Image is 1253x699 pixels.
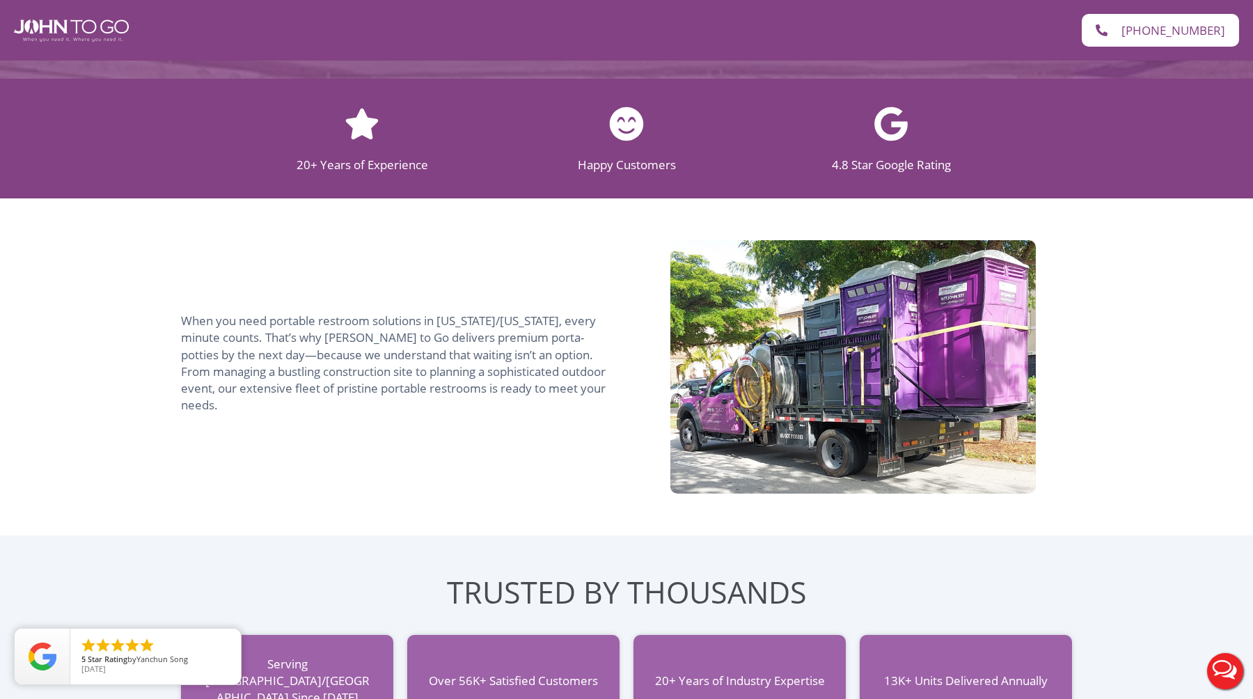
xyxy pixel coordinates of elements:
a: [PHONE_NUMBER] [1082,14,1239,47]
span: [DATE] [81,663,106,674]
span: Star Rating [88,654,127,664]
li:  [80,637,97,654]
span: 20+ Years of Industry Expertise [655,673,825,689]
h2: 20+ Years of Experience [244,159,480,171]
li:  [109,637,126,654]
span: [PHONE_NUMBER] [1121,24,1225,36]
h2: TRUSTED BY THOUSANDS [181,577,1072,607]
span: When you need portable restroom solutions in [US_STATE]/[US_STATE], every minute counts. That’s w... [181,313,606,413]
img: Review Rating [29,643,56,670]
h2: 4.8 Star Google Rating [773,159,1009,171]
span: Over 56K+ Satisfied Customers [429,673,598,689]
li:  [124,637,141,654]
span: 13K+ Units Delivered Annually [884,673,1048,689]
button: Live Chat [1197,643,1253,699]
span: by [81,655,230,665]
span: Yanchun Song [136,654,188,664]
h2: Happy Customers [508,159,745,171]
li:  [95,637,111,654]
span: 5 [81,654,86,664]
li:  [139,637,155,654]
img: John To Go [14,19,129,42]
img: A porta potty in Water Mill for outdoor events [670,240,1036,494]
